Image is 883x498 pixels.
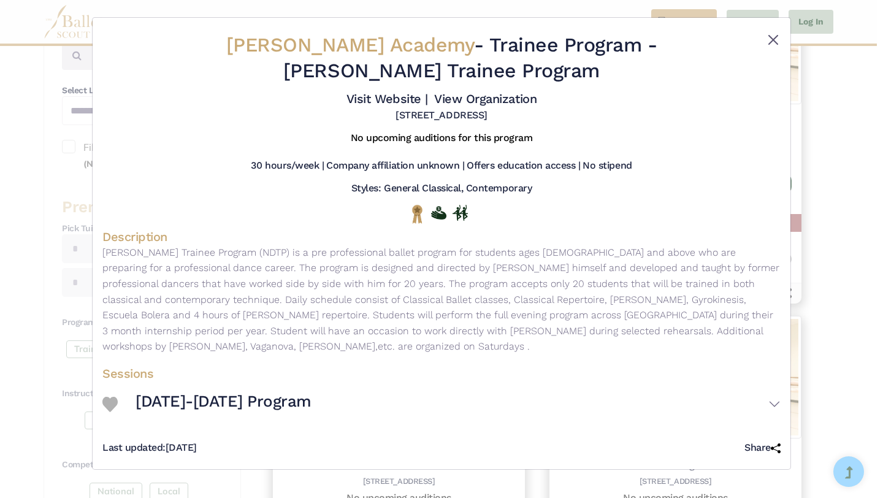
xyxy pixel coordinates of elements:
h4: Description [102,229,781,245]
span: Trainee Program - [489,33,657,56]
p: [PERSON_NAME] Trainee Program (NDTP) is a pre professional ballet program for students ages [DEMO... [102,245,781,354]
h5: No upcoming auditions for this program [351,132,533,145]
span: Last updated: [102,442,166,453]
img: Offers Financial Aid [431,206,446,220]
button: [DATE]-[DATE] Program [136,386,781,422]
h5: Offers education access | [467,159,580,172]
img: Heart [102,397,118,412]
img: National [410,204,425,223]
h3: [DATE]-[DATE] Program [136,391,312,412]
h5: 30 hours/week | [251,159,324,172]
h5: No stipend [583,159,632,172]
button: Close [766,33,781,47]
h5: Styles: General Classical, Contemporary [351,182,532,195]
a: View Organization [434,91,537,106]
h2: - [PERSON_NAME] Trainee Program [159,33,724,83]
a: Visit Website | [346,91,428,106]
h5: [STREET_ADDRESS] [396,109,487,122]
h5: [DATE] [102,442,197,454]
img: In Person [453,205,468,221]
h5: Company affiliation unknown | [326,159,464,172]
h5: Share [744,442,781,454]
span: [PERSON_NAME] Academy [226,33,475,56]
h4: Sessions [102,366,781,381]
